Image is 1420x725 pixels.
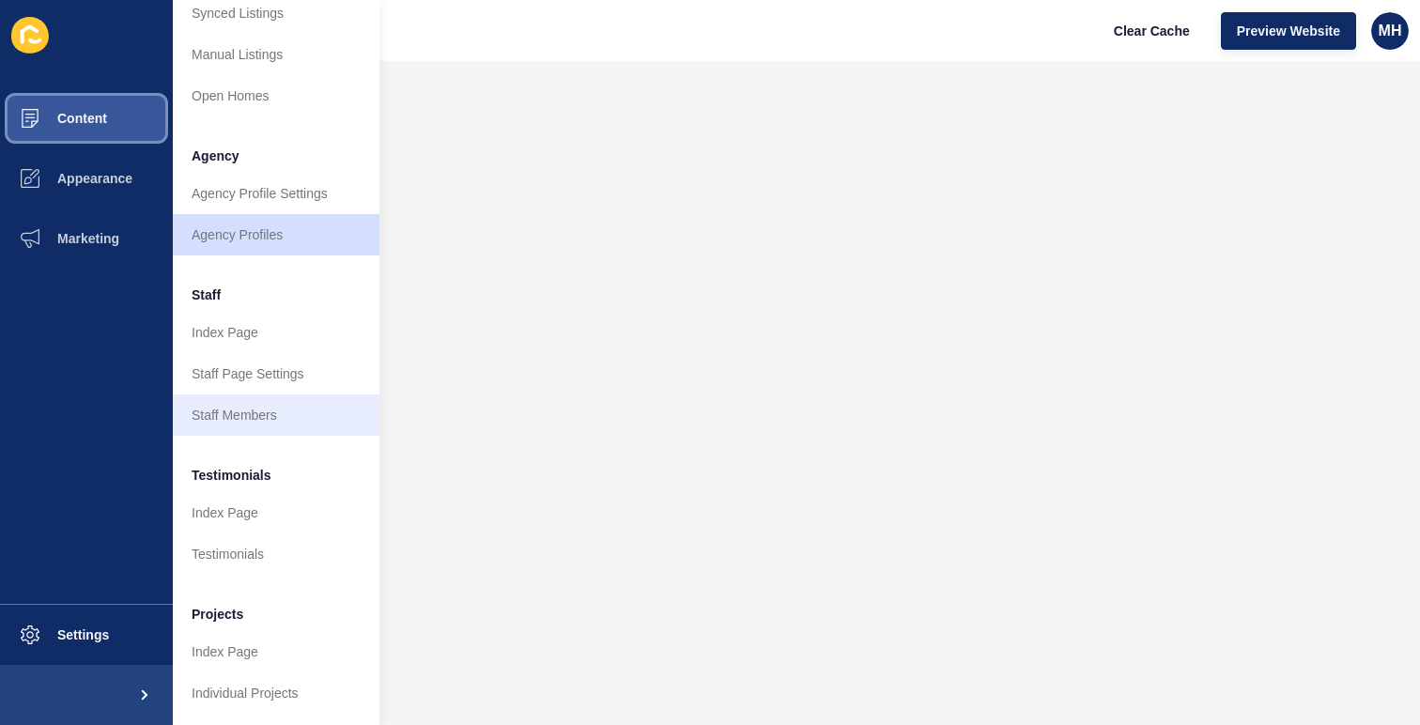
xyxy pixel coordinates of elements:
[1098,12,1206,50] button: Clear Cache
[1114,22,1190,40] span: Clear Cache
[1237,22,1340,40] span: Preview Website
[173,533,379,575] a: Testimonials
[173,75,379,116] a: Open Homes
[173,394,379,436] a: Staff Members
[173,492,379,533] a: Index Page
[1379,22,1402,40] span: MH
[192,147,239,165] span: Agency
[173,672,379,714] a: Individual Projects
[173,214,379,255] a: Agency Profiles
[192,285,221,304] span: Staff
[173,34,379,75] a: Manual Listings
[173,312,379,353] a: Index Page
[192,605,243,624] span: Projects
[173,173,379,214] a: Agency Profile Settings
[192,466,271,485] span: Testimonials
[173,353,379,394] a: Staff Page Settings
[1221,12,1356,50] button: Preview Website
[173,631,379,672] a: Index Page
